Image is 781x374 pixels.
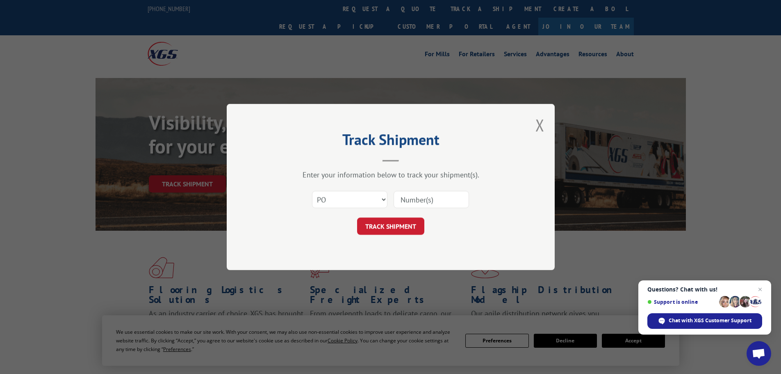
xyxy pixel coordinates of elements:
[535,114,544,136] button: Close modal
[647,299,716,305] span: Support is online
[747,341,771,366] div: Open chat
[394,191,469,208] input: Number(s)
[357,218,424,235] button: TRACK SHIPMENT
[669,317,751,324] span: Chat with XGS Customer Support
[268,170,514,179] div: Enter your information below to track your shipment(s).
[647,286,762,293] span: Questions? Chat with us!
[647,313,762,329] div: Chat with XGS Customer Support
[755,285,765,294] span: Close chat
[268,134,514,149] h2: Track Shipment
